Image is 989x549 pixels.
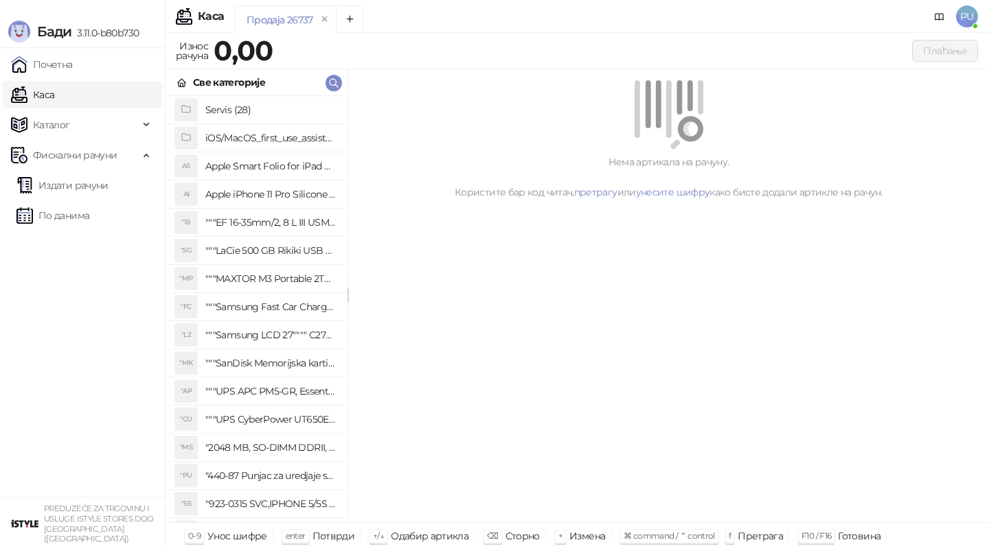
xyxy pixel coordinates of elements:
[636,186,710,198] a: унесите шифру
[365,154,973,200] div: Нема артикала на рачуну. Користите бар код читач, или како бисте додали артикле на рачун.
[205,240,337,261] h4: """LaCie 500 GB Rikiki USB 3.0 / Ultra Compact & Resistant aluminum / USB 3.0 / 2.5"""""""
[336,5,363,33] button: Add tab
[198,11,224,22] div: Каса
[175,493,197,515] div: "S5
[173,37,211,65] div: Износ рачуна
[205,352,337,374] h4: """SanDisk Memorijska kartica 256GB microSDXC sa SD adapterom SDSQXA1-256G-GN6MA - Extreme PLUS, ...
[33,141,117,169] span: Фискални рачуни
[175,296,197,318] div: "FC
[44,504,154,544] small: PREDUZEĆE ZA TRGOVINU I USLUGE ISTYLE STORES DOO [GEOGRAPHIC_DATA] ([GEOGRAPHIC_DATA])
[71,27,139,39] span: 3.11.0-b80b730
[214,34,273,67] strong: 0,00
[802,530,831,541] span: F10 / F16
[175,380,197,402] div: "AP
[205,408,337,430] h4: """UPS CyberPower UT650EG, 650VA/360W , line-int., s_uko, desktop"""
[205,465,337,487] h4: "440-87 Punjac za uredjaje sa micro USB portom 4/1, Stand."
[175,465,197,487] div: "PU
[205,183,337,205] h4: Apple iPhone 11 Pro Silicone Case - Black
[574,186,617,198] a: претрагу
[166,96,348,522] div: grid
[205,268,337,290] h4: """MAXTOR M3 Portable 2TB 2.5"""" crni eksterni hard disk HX-M201TCB/GM"""
[205,296,337,318] h4: """Samsung Fast Car Charge Adapter, brzi auto punja_, boja crna"""
[205,493,337,515] h4: "923-0315 SVC,IPHONE 5/5S BATTERY REMOVAL TRAY Držač za iPhone sa kojim se otvara display
[838,527,880,545] div: Готовина
[175,155,197,177] div: AS
[16,172,109,199] a: Издати рачуни
[205,211,337,233] h4: """EF 16-35mm/2, 8 L III USM"""
[175,268,197,290] div: "MP
[193,75,265,90] div: Све категорије
[37,23,71,40] span: Бади
[175,408,197,430] div: "CU
[207,527,267,545] div: Унос шифре
[558,530,562,541] span: +
[33,111,70,139] span: Каталог
[312,527,355,545] div: Потврди
[188,530,201,541] span: 0-9
[175,211,197,233] div: "18
[205,324,337,346] h4: """Samsung LCD 27"""" C27F390FHUXEN"""
[205,380,337,402] h4: """UPS APC PM5-GR, Essential Surge Arrest,5 utic_nica"""
[286,530,306,541] span: enter
[956,5,978,27] span: PU
[175,183,197,205] div: AI
[11,51,73,78] a: Почетна
[175,352,197,374] div: "MK
[373,530,384,541] span: ↑/↓
[16,202,89,229] a: По данима
[738,527,783,545] div: Претрага
[391,527,468,545] div: Одабир артикла
[912,40,978,62] button: Плаћање
[205,436,337,458] h4: "2048 MB, SO-DIMM DDRII, 667 MHz, Napajanje 1,8 0,1 V, Latencija CL5"
[205,127,337,149] h4: iOS/MacOS_first_use_assistance (4)
[247,12,313,27] div: Продаја 26737
[11,81,54,108] a: Каса
[175,240,197,261] div: "5G
[729,530,731,541] span: f
[316,14,334,25] button: remove
[175,521,197,543] div: "SD
[205,521,337,543] h4: "923-0448 SVC,IPHONE,TOURQUE DRIVER KIT .65KGF- CM Šrafciger "
[929,5,951,27] a: Документација
[175,436,197,458] div: "MS
[487,530,498,541] span: ⌫
[505,527,540,545] div: Сторно
[205,99,337,121] h4: Servis (28)
[569,527,605,545] div: Измена
[11,510,38,537] img: 64x64-companyLogo-77b92cf4-9946-4f36-9751-bf7bb5fd2c7d.png
[624,530,715,541] span: ⌘ command / ⌃ control
[205,155,337,177] h4: Apple Smart Folio for iPad mini (A17 Pro) - Sage
[175,324,197,346] div: "L2
[8,21,30,43] img: Logo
